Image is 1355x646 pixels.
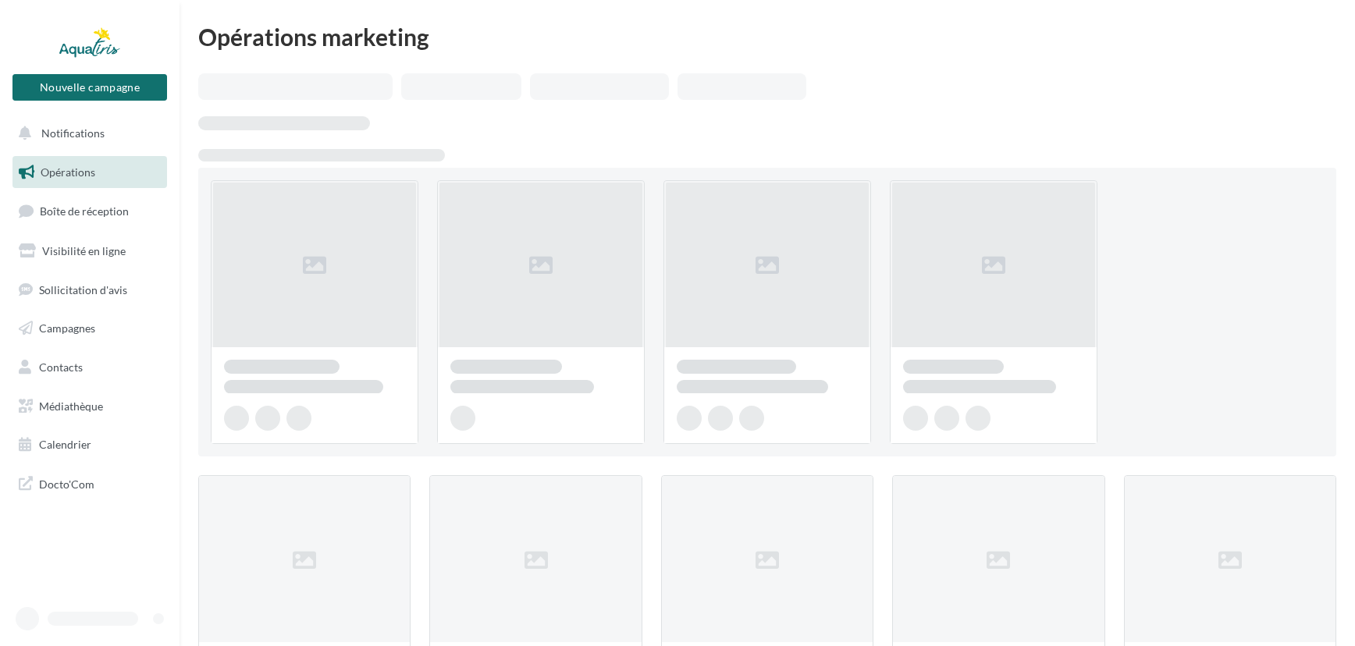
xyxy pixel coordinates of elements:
span: Notifications [41,126,105,140]
a: Opérations [9,156,170,189]
a: Calendrier [9,428,170,461]
span: Calendrier [39,438,91,451]
button: Notifications [9,117,164,150]
span: Docto'Com [39,474,94,494]
a: Campagnes [9,312,170,345]
div: Opérations marketing [198,25,1336,48]
a: Médiathèque [9,390,170,423]
span: Sollicitation d'avis [39,282,127,296]
span: Médiathèque [39,399,103,413]
a: Contacts [9,351,170,384]
a: Visibilité en ligne [9,235,170,268]
a: Boîte de réception [9,194,170,228]
a: Sollicitation d'avis [9,274,170,307]
span: Campagnes [39,321,95,335]
button: Nouvelle campagne [12,74,167,101]
span: Boîte de réception [40,204,129,218]
span: Opérations [41,165,95,179]
span: Visibilité en ligne [42,244,126,257]
span: Contacts [39,360,83,374]
a: Docto'Com [9,467,170,500]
